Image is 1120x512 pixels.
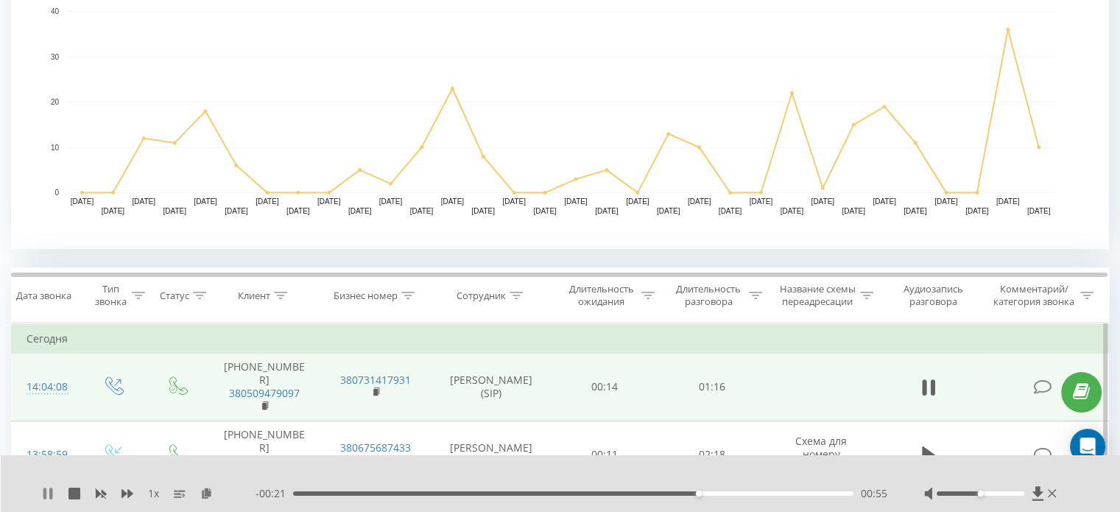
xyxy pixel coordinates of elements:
[765,421,876,488] td: Схема для номеру Київстaр
[552,421,658,488] td: 00:11
[102,207,125,215] text: [DATE]
[965,207,989,215] text: [DATE]
[317,197,341,206] text: [DATE]
[27,441,66,469] div: 13:58:59
[471,207,495,215] text: [DATE]
[502,197,526,206] text: [DATE]
[1027,207,1051,215] text: [DATE]
[71,197,94,206] text: [DATE]
[457,290,506,302] div: Сотрудник
[194,197,217,206] text: [DATE]
[441,197,465,206] text: [DATE]
[565,283,638,308] div: Длительность ожидания
[672,283,745,308] div: Длительность разговора
[658,421,765,488] td: 02:18
[133,197,156,206] text: [DATE]
[208,354,320,421] td: [PHONE_NUMBER]
[340,373,411,387] a: 380731417931
[160,290,189,302] div: Статус
[552,354,658,421] td: 00:14
[890,283,976,308] div: Аудиозапись разговора
[750,197,773,206] text: [DATE]
[1070,429,1105,464] div: Open Intercom Messenger
[12,324,1109,354] td: Сегодня
[334,290,398,302] div: Бизнес номер
[208,421,320,488] td: [PHONE_NUMBER]
[148,486,159,501] span: 1 x
[990,283,1077,308] div: Комментарий/категория звонка
[238,290,270,302] div: Клиент
[54,189,59,197] text: 0
[811,197,834,206] text: [DATE]
[229,386,300,400] a: 380509479097
[16,290,71,302] div: Дата звонка
[564,197,588,206] text: [DATE]
[934,197,958,206] text: [DATE]
[432,421,552,488] td: [PERSON_NAME] (SIP)
[286,207,310,215] text: [DATE]
[432,354,552,421] td: [PERSON_NAME] (SIP)
[688,197,711,206] text: [DATE]
[996,197,1020,206] text: [DATE]
[861,486,887,501] span: 00:55
[410,207,434,215] text: [DATE]
[51,53,60,61] text: 30
[27,373,66,401] div: 14:04:08
[379,197,403,206] text: [DATE]
[719,207,742,215] text: [DATE]
[163,207,186,215] text: [DATE]
[229,454,300,468] a: 380936076769
[348,207,372,215] text: [DATE]
[340,441,411,455] a: 380675687433
[51,7,60,15] text: 40
[626,197,649,206] text: [DATE]
[873,197,896,206] text: [DATE]
[904,207,927,215] text: [DATE]
[533,207,557,215] text: [DATE]
[595,207,619,215] text: [DATE]
[977,491,983,497] div: Accessibility label
[696,491,702,497] div: Accessibility label
[93,283,127,308] div: Тип звонка
[256,197,279,206] text: [DATE]
[657,207,680,215] text: [DATE]
[51,144,60,152] text: 10
[842,207,865,215] text: [DATE]
[256,486,293,501] span: - 00:21
[781,207,804,215] text: [DATE]
[658,354,765,421] td: 01:16
[51,98,60,106] text: 20
[225,207,248,215] text: [DATE]
[779,283,856,308] div: Название схемы переадресации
